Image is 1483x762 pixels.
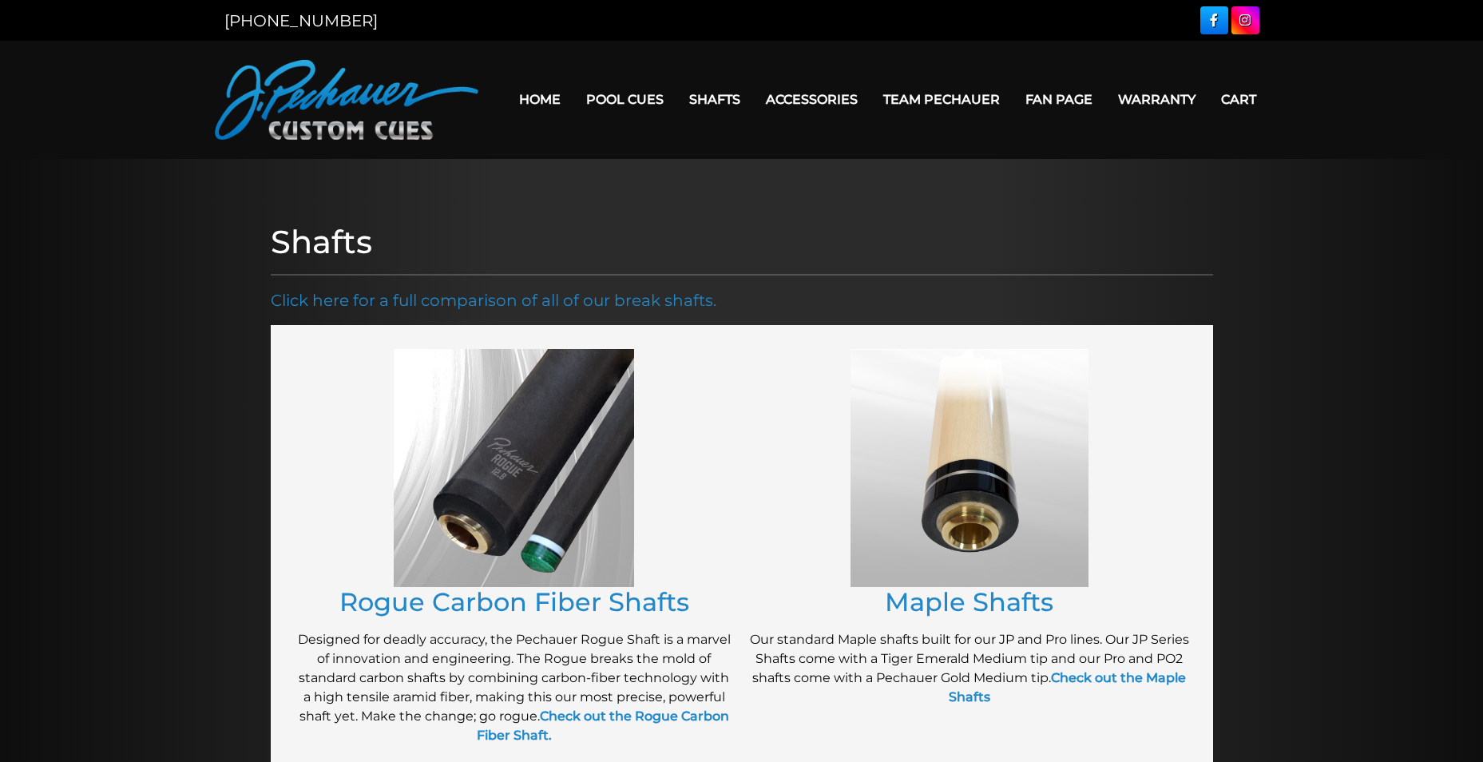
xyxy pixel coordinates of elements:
[870,79,1013,120] a: Team Pechauer
[224,11,378,30] a: [PHONE_NUMBER]
[271,223,1213,261] h1: Shafts
[949,670,1187,704] a: Check out the Maple Shafts
[339,586,689,617] a: Rogue Carbon Fiber Shafts
[295,630,734,745] p: Designed for deadly accuracy, the Pechauer Rogue Shaft is a marvel of innovation and engineering....
[676,79,753,120] a: Shafts
[506,79,573,120] a: Home
[753,79,870,120] a: Accessories
[1208,79,1269,120] a: Cart
[573,79,676,120] a: Pool Cues
[271,291,716,310] a: Click here for a full comparison of all of our break shafts.
[1013,79,1105,120] a: Fan Page
[750,630,1189,707] p: Our standard Maple shafts built for our JP and Pro lines. Our JP Series Shafts come with a Tiger ...
[885,586,1053,617] a: Maple Shafts
[1105,79,1208,120] a: Warranty
[477,708,729,743] a: Check out the Rogue Carbon Fiber Shaft.
[215,60,478,140] img: Pechauer Custom Cues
